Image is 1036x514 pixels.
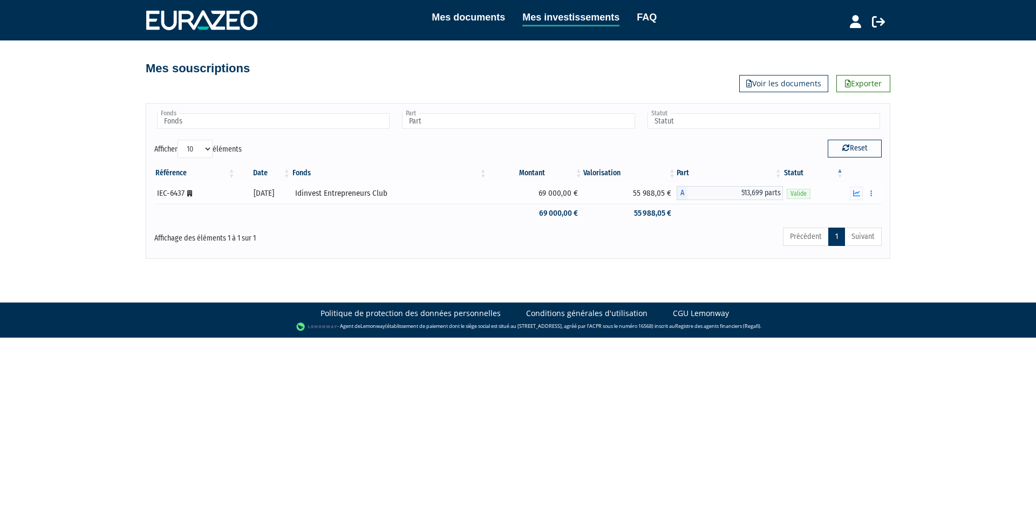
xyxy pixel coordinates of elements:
th: Fonds: activer pour trier la colonne par ordre croissant [291,164,488,182]
a: FAQ [637,10,657,25]
span: A [677,186,687,200]
a: Registre des agents financiers (Regafi) [675,323,760,330]
button: Reset [828,140,882,157]
select: Afficheréléments [178,140,213,158]
div: - Agent de (établissement de paiement dont le siège social est situé au [STREET_ADDRESS], agréé p... [11,321,1025,332]
div: [DATE] [240,188,288,199]
th: Montant: activer pour trier la colonne par ordre croissant [488,164,583,182]
label: Afficher éléments [154,140,242,158]
a: CGU Lemonway [673,308,729,319]
a: Politique de protection des données personnelles [321,308,501,319]
td: 55 988,05 € [583,182,677,204]
th: Part: activer pour trier la colonne par ordre croissant [677,164,783,182]
a: Suivant [844,228,882,246]
img: logo-lemonway.png [296,321,338,332]
i: [Français] Personne morale [187,190,192,197]
a: Mes investissements [522,10,619,26]
span: 513,699 parts [687,186,783,200]
a: Exporter [836,75,890,92]
div: Idinvest Entrepreneurs Club [295,188,484,199]
td: 69 000,00 € [488,182,583,204]
a: Mes documents [432,10,505,25]
a: Voir les documents [739,75,828,92]
span: Valide [787,189,810,199]
div: A - Idinvest Entrepreneurs Club [677,186,783,200]
h4: Mes souscriptions [146,62,250,75]
img: 1732889491-logotype_eurazeo_blanc_rvb.png [146,10,257,30]
div: IEC-6437 [157,188,233,199]
td: 69 000,00 € [488,204,583,223]
a: Conditions générales d'utilisation [526,308,647,319]
a: Précédent [783,228,829,246]
a: Lemonway [360,323,385,330]
th: Valorisation: activer pour trier la colonne par ordre croissant [583,164,677,182]
th: Statut : activer pour trier la colonne par ordre d&eacute;croissant [783,164,844,182]
div: Affichage des éléments 1 à 1 sur 1 [154,227,448,244]
td: 55 988,05 € [583,204,677,223]
a: 1 [828,228,845,246]
th: Référence : activer pour trier la colonne par ordre croissant [154,164,236,182]
th: Date: activer pour trier la colonne par ordre croissant [236,164,291,182]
